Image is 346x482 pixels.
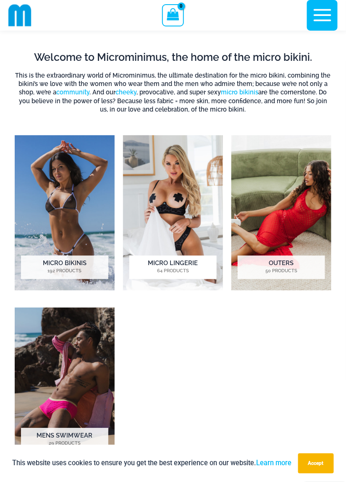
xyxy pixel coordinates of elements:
[21,256,108,279] h2: Micro Bikinis
[15,308,115,463] a: Visit product category Mens Swimwear
[238,256,325,279] h2: Outers
[162,4,183,26] a: View Shopping Cart, empty
[221,89,259,96] a: micro bikinis
[21,440,108,448] mark: 29 Products
[116,89,137,96] a: cheeky
[15,308,115,463] img: Mens Swimwear
[13,458,292,469] p: This website uses cookies to ensure you get the best experience on our website.
[21,428,108,452] h2: Mens Swimwear
[298,453,334,474] button: Accept
[231,135,331,291] a: Visit product category Outers
[231,135,331,291] img: Outers
[15,135,115,291] img: Micro Bikinis
[21,268,108,275] mark: 192 Products
[15,51,331,65] h2: Welcome to Microminimus, the home of the micro bikini.
[15,72,331,115] h6: This is the extraordinary world of Microminimus, the ultimate destination for the micro bikini, c...
[129,268,217,275] mark: 64 Products
[257,459,292,467] a: Learn more
[123,135,223,291] a: Visit product category Micro Lingerie
[8,4,31,27] img: cropped mm emblem
[15,135,115,291] a: Visit product category Micro Bikinis
[129,256,217,279] h2: Micro Lingerie
[57,89,90,96] a: community
[238,268,325,275] mark: 50 Products
[123,135,223,291] img: Micro Lingerie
